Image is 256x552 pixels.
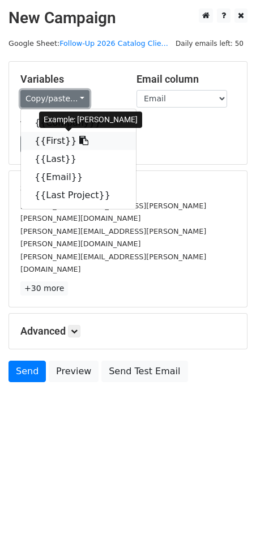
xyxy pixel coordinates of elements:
a: Send [8,361,46,382]
a: Copy/paste... [20,90,89,108]
a: +30 more [20,281,68,296]
iframe: Chat Widget [199,498,256,552]
div: Example: [PERSON_NAME] [39,112,142,128]
a: Preview [49,361,99,382]
a: Daily emails left: 50 [172,39,248,48]
h5: Advanced [20,325,236,337]
a: {{Email}} [21,168,136,186]
h2: New Campaign [8,8,248,28]
h5: Email column [136,73,236,85]
small: [PERSON_NAME][EMAIL_ADDRESS][PERSON_NAME][PERSON_NAME][DOMAIN_NAME] [20,227,206,249]
small: Google Sheet: [8,39,168,48]
small: [PERSON_NAME][EMAIL_ADDRESS][PERSON_NAME][DOMAIN_NAME] [20,253,206,274]
a: {{Last}} [21,150,136,168]
a: {{First}} [21,132,136,150]
a: {{Last Project}} [21,186,136,204]
a: Send Test Email [101,361,187,382]
a: Follow-Up 2026 Catalog Clie... [59,39,168,48]
span: Daily emails left: 50 [172,37,248,50]
h5: Variables [20,73,120,85]
a: {{Company}} [21,114,136,132]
